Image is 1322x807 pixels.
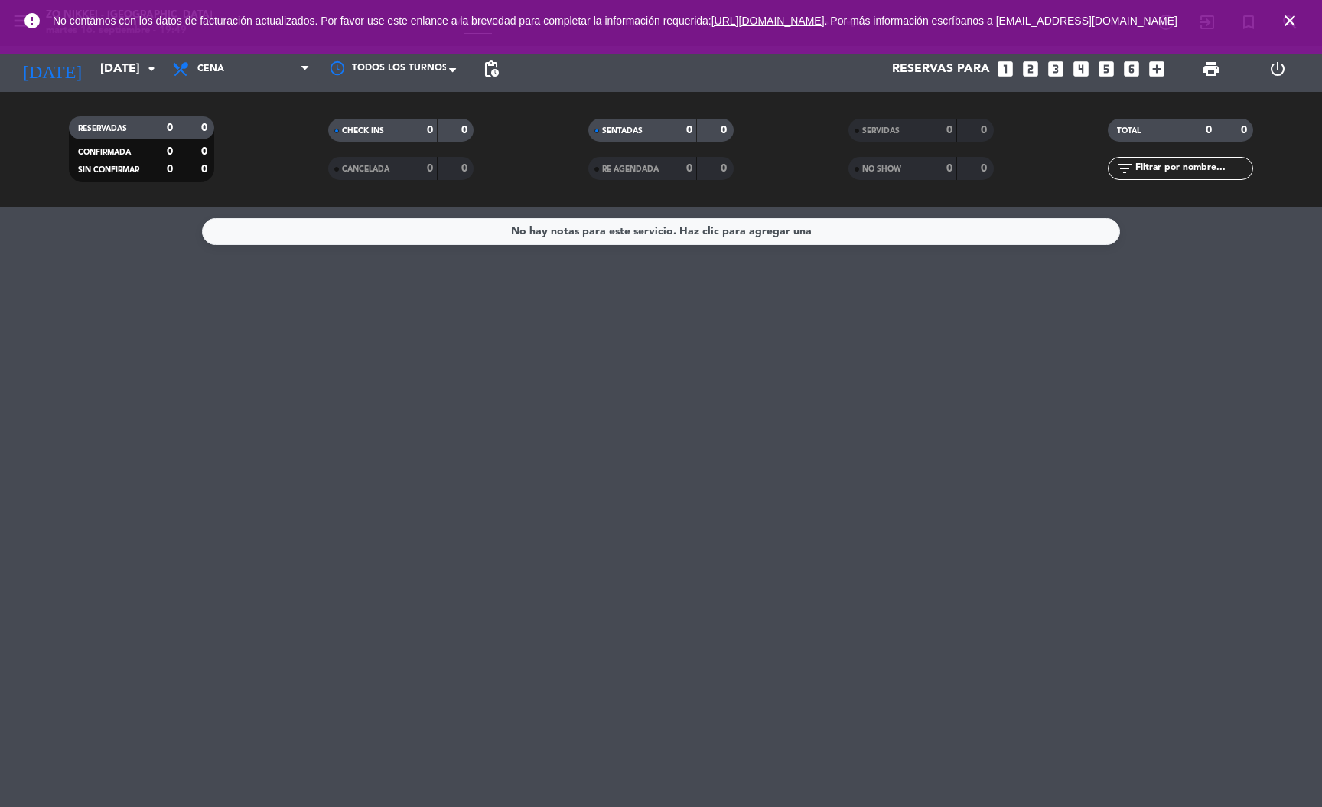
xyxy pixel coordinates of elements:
[1134,160,1252,177] input: Filtrar por nombre...
[167,146,173,157] strong: 0
[23,11,41,30] i: error
[342,165,389,173] span: CANCELADA
[1202,60,1220,78] span: print
[892,62,990,77] span: Reservas para
[78,149,131,156] span: CONFIRMADA
[197,64,224,74] span: Cena
[461,125,471,136] strong: 0
[201,164,210,175] strong: 0
[461,163,471,174] strong: 0
[201,123,210,133] strong: 0
[427,163,433,174] strong: 0
[1206,125,1212,136] strong: 0
[1021,59,1040,79] i: looks_two
[1071,59,1091,79] i: looks_4
[352,61,448,77] span: Todos los turnos
[711,15,825,27] a: [URL][DOMAIN_NAME]
[1147,59,1167,79] i: add_box
[78,166,139,174] span: SIN CONFIRMAR
[1241,125,1250,136] strong: 0
[602,165,659,173] span: RE AGENDADA
[1244,46,1311,92] div: LOG OUT
[167,123,173,133] strong: 0
[981,125,990,136] strong: 0
[862,165,901,173] span: NO SHOW
[1115,159,1134,178] i: filter_list
[602,127,643,135] span: SENTADAS
[946,125,952,136] strong: 0
[1046,59,1066,79] i: looks_3
[427,125,433,136] strong: 0
[511,223,812,240] div: No hay notas para este servicio. Haz clic para agregar una
[1117,127,1141,135] span: TOTAL
[1096,59,1116,79] i: looks_5
[862,127,900,135] span: SERVIDAS
[946,163,952,174] strong: 0
[1281,11,1299,30] i: close
[78,125,127,132] span: RESERVADAS
[995,59,1015,79] i: looks_one
[201,146,210,157] strong: 0
[981,163,990,174] strong: 0
[167,164,173,175] strong: 0
[1268,60,1287,78] i: power_settings_new
[482,60,500,78] span: pending_actions
[11,52,93,86] i: [DATE]
[721,125,730,136] strong: 0
[342,127,384,135] span: CHECK INS
[686,125,692,136] strong: 0
[825,15,1177,27] a: . Por más información escríbanos a [EMAIL_ADDRESS][DOMAIN_NAME]
[142,60,161,78] i: arrow_drop_down
[686,163,692,174] strong: 0
[721,163,730,174] strong: 0
[53,15,1177,27] span: No contamos con los datos de facturación actualizados. Por favor use este enlance a la brevedad p...
[1122,59,1141,79] i: looks_6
